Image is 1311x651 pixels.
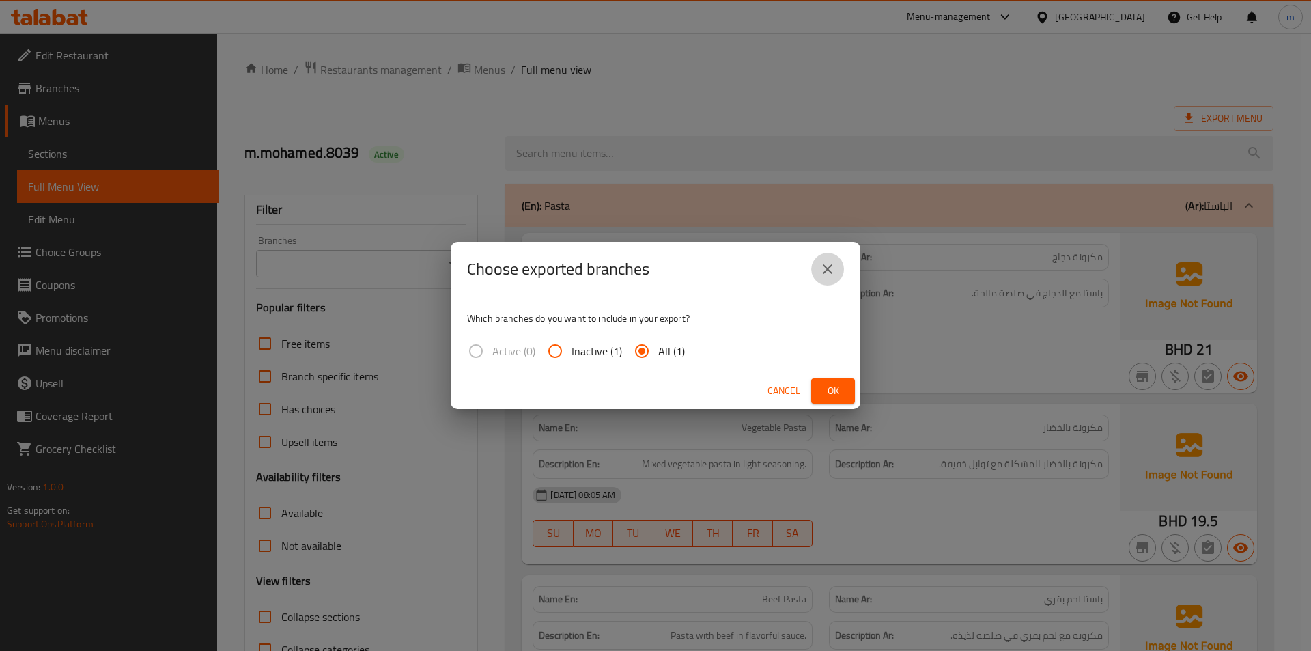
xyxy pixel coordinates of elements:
[492,343,535,359] span: Active (0)
[658,343,685,359] span: All (1)
[467,311,844,325] p: Which branches do you want to include in your export?
[467,258,649,280] h2: Choose exported branches
[762,378,806,404] button: Cancel
[822,383,844,400] span: Ok
[811,253,844,286] button: close
[767,383,800,400] span: Cancel
[572,343,622,359] span: Inactive (1)
[811,378,855,404] button: Ok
